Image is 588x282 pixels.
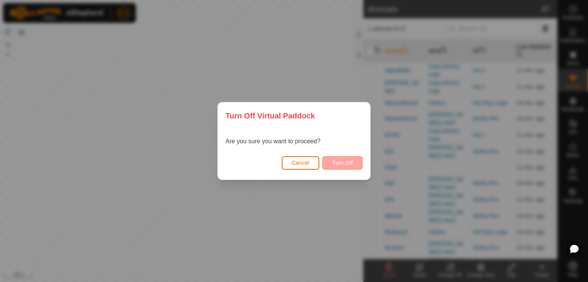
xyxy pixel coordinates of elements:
[322,156,363,170] button: Turn Off
[225,137,320,146] p: Are you sure you want to proceed?
[292,160,310,166] span: Cancel
[332,160,353,166] span: Turn Off
[282,156,320,170] button: Cancel
[225,110,315,122] span: Turn Off Virtual Paddock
